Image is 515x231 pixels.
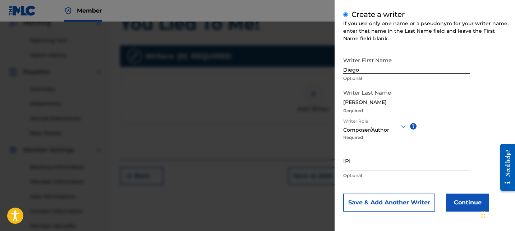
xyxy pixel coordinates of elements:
[9,5,36,16] img: MLC Logo
[343,20,510,42] div: If you use only one name or a pseudonym for your writer name, enter that name in the Last Name fi...
[479,196,515,231] iframe: Chat Widget
[343,134,368,150] p: Required
[495,138,515,196] iframe: Resource Center
[481,204,486,225] div: Drag
[77,6,102,15] span: Member
[64,6,73,15] img: Top Rightsholder
[343,75,470,82] p: Optional
[343,108,470,114] p: Required
[410,123,417,130] span: ?
[343,194,435,212] button: Save & Add Another Writer
[446,194,489,212] button: Continue
[343,172,470,179] p: Optional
